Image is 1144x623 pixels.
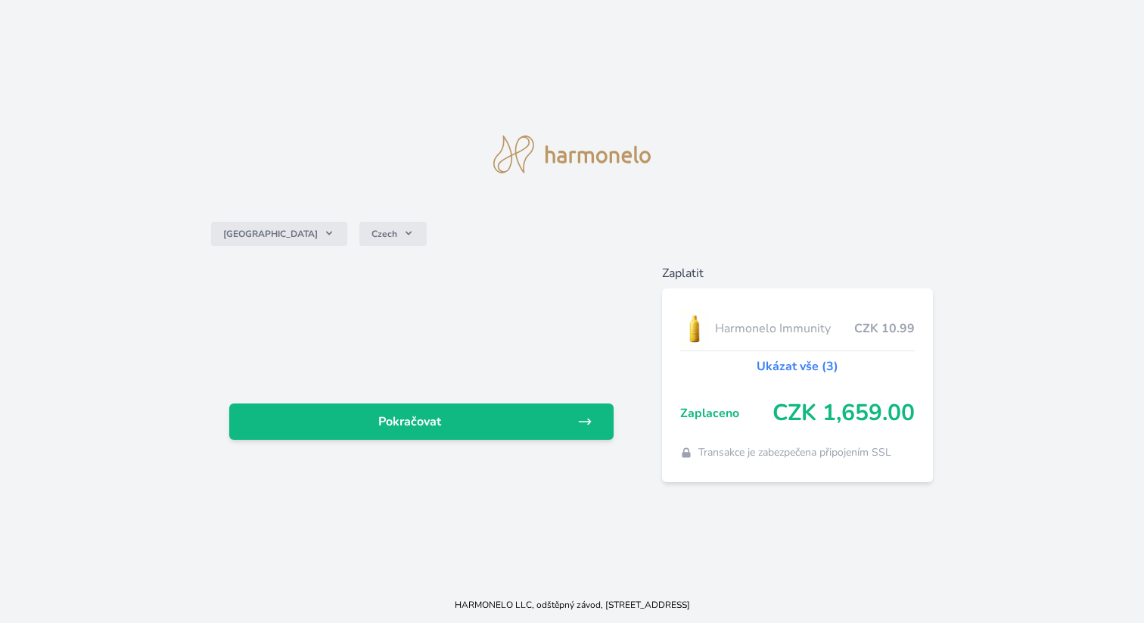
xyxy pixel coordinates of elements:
img: IMMUNITY_se_stinem_x-lo.jpg [680,310,709,347]
a: Pokračovat [229,403,614,440]
span: CZK 10.99 [854,319,915,338]
span: Harmonelo Immunity [715,319,854,338]
h6: Zaplatit [662,264,933,282]
img: logo.svg [493,136,651,173]
a: Ukázat vše (3) [757,357,838,375]
button: [GEOGRAPHIC_DATA] [211,222,347,246]
span: CZK 1,659.00 [773,400,915,427]
span: Pokračovat [241,413,578,431]
span: [GEOGRAPHIC_DATA] [223,228,318,240]
span: Zaplaceno [680,404,773,422]
button: Czech [359,222,427,246]
span: Transakce je zabezpečena připojením SSL [698,445,891,460]
span: Czech [371,228,397,240]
